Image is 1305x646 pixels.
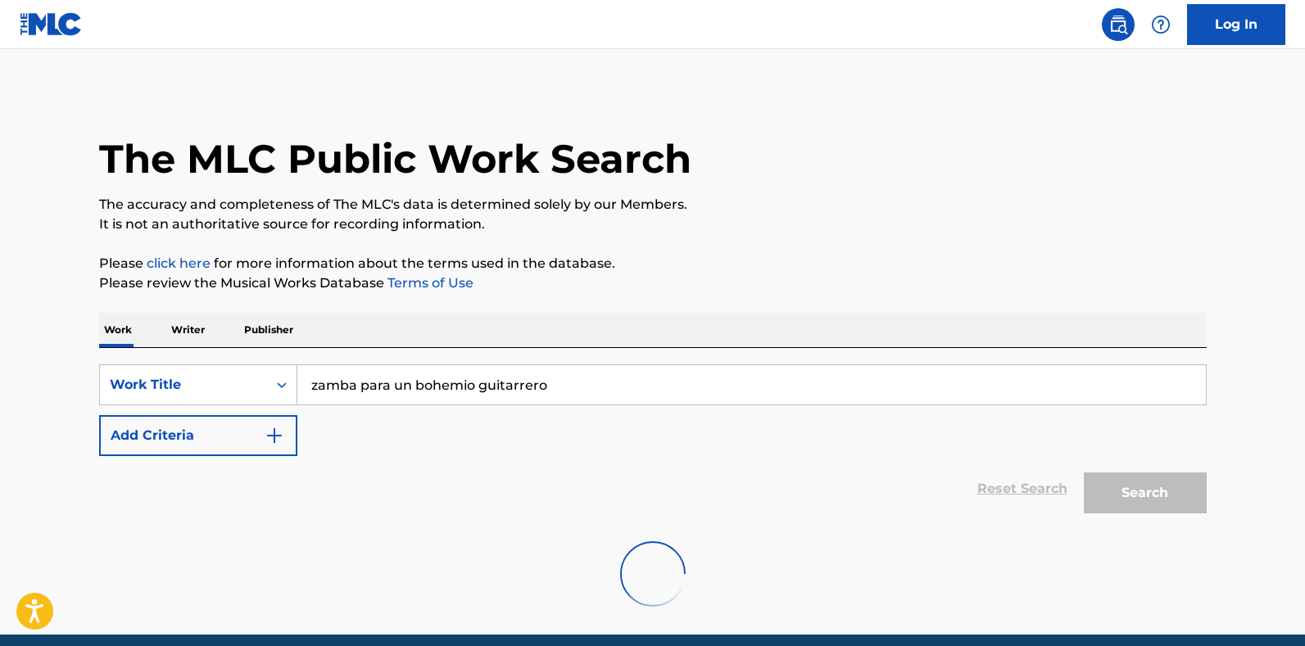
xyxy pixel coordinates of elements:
h1: The MLC Public Work Search [99,134,691,183]
div: Help [1144,8,1177,41]
form: Search Form [99,364,1207,522]
a: Log In [1187,4,1285,45]
img: 9d2ae6d4665cec9f34b9.svg [265,426,284,445]
p: Please review the Musical Works Database [99,273,1207,293]
p: Please for more information about the terms used in the database. [99,254,1207,273]
img: search [1108,15,1128,34]
p: The accuracy and completeness of The MLC's data is determined solely by our Members. [99,195,1207,215]
img: MLC Logo [20,12,83,36]
a: Public Search [1102,8,1135,41]
div: Work Title [110,375,257,395]
p: Work [99,313,137,347]
p: Writer [166,313,210,347]
button: Add Criteria [99,415,297,456]
img: help [1151,15,1171,34]
p: It is not an authoritative source for recording information. [99,215,1207,234]
a: click here [147,255,211,271]
a: Terms of Use [384,275,474,291]
img: preloader [611,533,693,615]
p: Publisher [239,313,298,347]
